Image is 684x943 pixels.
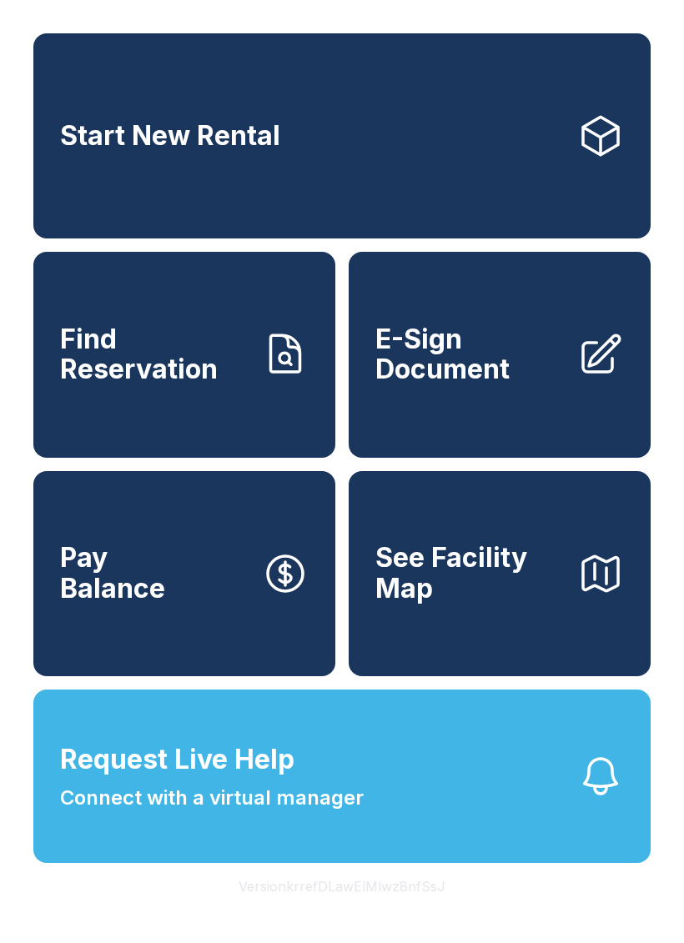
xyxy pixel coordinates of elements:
button: VersionkrrefDLawElMlwz8nfSsJ [225,863,459,910]
span: See Facility Map [375,543,564,604]
span: Request Live Help [60,740,294,780]
button: See Facility Map [349,471,651,676]
a: Start New Rental [33,33,651,238]
span: Connect with a virtual manager [60,783,364,813]
span: E-Sign Document [375,324,564,385]
button: Request Live HelpConnect with a virtual manager [33,690,651,863]
a: Find Reservation [33,252,335,457]
span: Find Reservation [60,324,249,385]
span: Start New Rental [60,121,280,152]
button: PayBalance [33,471,335,676]
a: E-Sign Document [349,252,651,457]
span: Pay Balance [60,543,165,604]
